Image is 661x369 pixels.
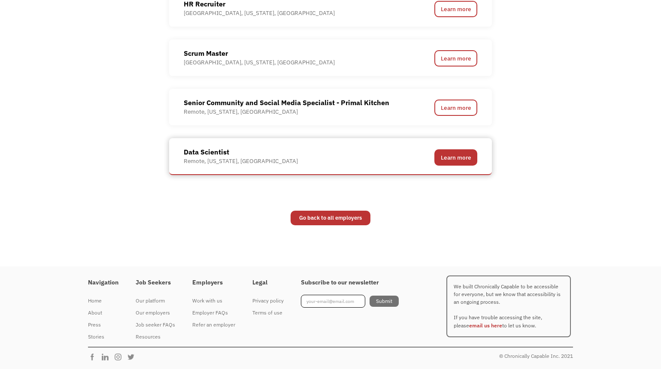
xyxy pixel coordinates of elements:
a: Learn more [434,149,477,166]
h4: Subscribe to our newsletter [301,279,399,287]
div: © Chronically Capable Inc. 2021 [499,351,573,361]
div: Resources [136,332,175,342]
img: Chronically Capable Facebook Page [88,353,101,361]
h4: Job Seekers [136,279,175,287]
a: Our platform [136,295,175,307]
h4: Navigation [88,279,118,287]
div: Refer an employer [192,320,235,330]
a: Work with us [192,295,235,307]
div: [GEOGRAPHIC_DATA], [US_STATE], [GEOGRAPHIC_DATA] [184,58,335,67]
a: Our employers [136,307,175,319]
a: Learn more [434,1,477,17]
h4: Legal [252,279,284,287]
a: Stories [88,331,118,343]
div: [GEOGRAPHIC_DATA], [US_STATE], [GEOGRAPHIC_DATA] [184,9,335,17]
a: Learn more [434,50,477,67]
div: Home [88,296,118,306]
input: Submit [370,296,399,307]
a: Go back to all employers [291,211,370,225]
img: Chronically Capable Linkedin Page [101,353,114,361]
div: Press [88,320,118,330]
a: Terms of use [252,307,284,319]
div: Terms of use [252,308,284,318]
a: Employer FAQs [192,307,235,319]
div: Remote, [US_STATE], [GEOGRAPHIC_DATA] [184,108,389,116]
div: Our platform [136,296,175,306]
a: Press [88,319,118,331]
div: Remote, [US_STATE], [GEOGRAPHIC_DATA] [184,157,298,165]
div: About [88,308,118,318]
a: Learn more [434,100,477,116]
a: Resources [136,331,175,343]
a: email us here [469,322,502,329]
a: Refer an employer [192,319,235,331]
form: Footer Newsletter [301,295,399,308]
a: About [88,307,118,319]
div: Privacy policy [252,296,284,306]
div: Data Scientist [184,147,298,157]
div: Stories [88,332,118,342]
input: your-email@email.com [301,295,365,308]
div: Senior Community and Social Media Specialist - Primal Kitchen [184,97,389,108]
div: Job seeker FAQs [136,320,175,330]
div: Scrum Master [184,48,335,58]
h4: Employers [192,279,235,287]
a: Privacy policy [252,295,284,307]
a: Home [88,295,118,307]
p: We built Chronically Capable to be accessible for everyone, but we know that accessibility is an ... [446,275,571,337]
img: Chronically Capable Twitter Page [127,353,139,361]
img: Chronically Capable Instagram Page [114,353,127,361]
div: Employer FAQs [192,308,235,318]
div: Our employers [136,308,175,318]
a: Job seeker FAQs [136,319,175,331]
div: Work with us [192,296,235,306]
